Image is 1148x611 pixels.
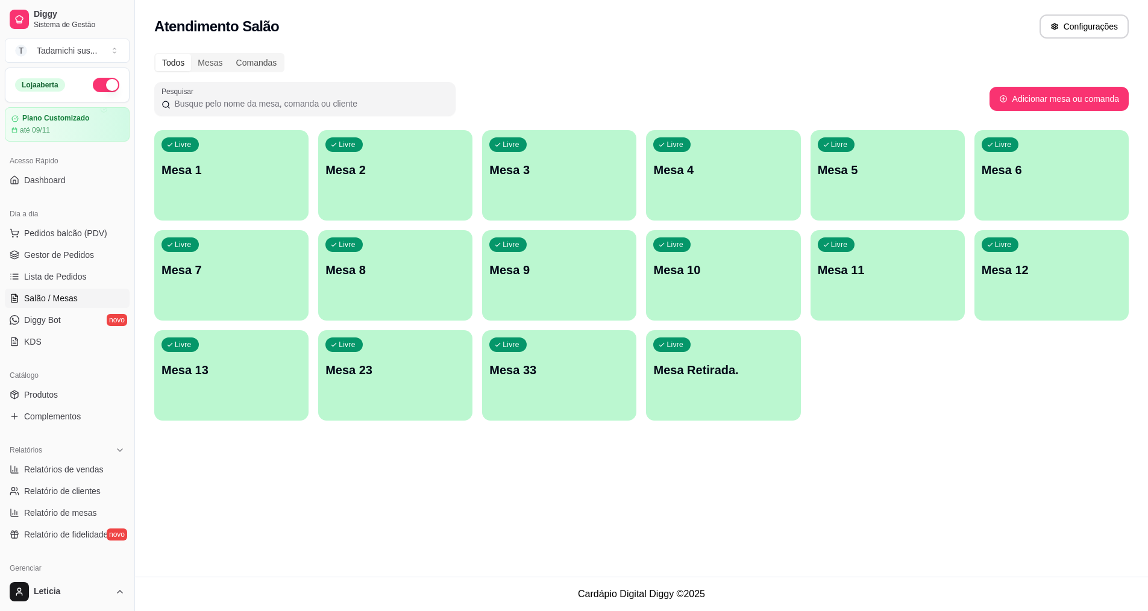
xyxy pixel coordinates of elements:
span: T [15,45,27,57]
a: Relatórios de vendas [5,460,130,479]
label: Pesquisar [162,86,198,96]
button: LivreMesa 5 [811,130,965,221]
a: Relatório de mesas [5,503,130,522]
p: Mesa 12 [982,262,1121,278]
p: Livre [667,140,683,149]
p: Mesa 9 [489,262,629,278]
p: Livre [831,140,848,149]
span: Relatório de fidelidade [24,528,108,540]
a: Diggy Botnovo [5,310,130,330]
button: Alterar Status [93,78,119,92]
span: Produtos [24,389,58,401]
span: Sistema de Gestão [34,20,125,30]
div: Catálogo [5,366,130,385]
span: Relatório de clientes [24,485,101,497]
a: Produtos [5,385,130,404]
a: Plano Customizadoaté 09/11 [5,107,130,142]
p: Mesa 11 [818,262,958,278]
p: Livre [503,240,519,249]
a: Salão / Mesas [5,289,130,308]
a: Lista de Pedidos [5,267,130,286]
p: Mesa 5 [818,161,958,178]
p: Mesa 4 [653,161,793,178]
a: KDS [5,332,130,351]
h2: Atendimento Salão [154,17,279,36]
button: Configurações [1040,14,1129,39]
p: Livre [995,140,1012,149]
p: Livre [503,340,519,349]
p: Mesa 6 [982,161,1121,178]
div: Tadamichi sus ... [37,45,97,57]
button: LivreMesa 10 [646,230,800,321]
a: DiggySistema de Gestão [5,5,130,34]
p: Livre [339,240,356,249]
article: até 09/11 [20,125,50,135]
span: Complementos [24,410,81,422]
button: LivreMesa 3 [482,130,636,221]
p: Mesa Retirada. [653,362,793,378]
button: LivreMesa 7 [154,230,309,321]
a: Relatório de fidelidadenovo [5,525,130,544]
span: Diggy [34,9,125,20]
div: Gerenciar [5,559,130,578]
input: Pesquisar [171,98,448,110]
button: LivreMesa 6 [974,130,1129,221]
button: LivreMesa 12 [974,230,1129,321]
p: Mesa 3 [489,161,629,178]
button: LivreMesa Retirada. [646,330,800,421]
span: Gestor de Pedidos [24,249,94,261]
div: Comandas [230,54,284,71]
button: Pedidos balcão (PDV) [5,224,130,243]
span: Dashboard [24,174,66,186]
p: Livre [175,140,192,149]
button: LivreMesa 23 [318,330,472,421]
p: Livre [339,340,356,349]
p: Mesa 23 [325,362,465,378]
a: Gestor de Pedidos [5,245,130,265]
p: Mesa 1 [162,161,301,178]
p: Livre [667,240,683,249]
button: LivreMesa 33 [482,330,636,421]
button: LivreMesa 8 [318,230,472,321]
div: Dia a dia [5,204,130,224]
p: Livre [503,140,519,149]
footer: Cardápio Digital Diggy © 2025 [135,577,1148,611]
button: LivreMesa 9 [482,230,636,321]
p: Livre [175,240,192,249]
p: Livre [831,240,848,249]
a: Relatório de clientes [5,481,130,501]
span: Relatórios [10,445,42,455]
span: Leticia [34,586,110,597]
p: Livre [995,240,1012,249]
button: Leticia [5,577,130,606]
button: Select a team [5,39,130,63]
span: Lista de Pedidos [24,271,87,283]
div: Todos [155,54,191,71]
p: Livre [667,340,683,349]
button: LivreMesa 13 [154,330,309,421]
p: Mesa 8 [325,262,465,278]
a: Dashboard [5,171,130,190]
p: Livre [175,340,192,349]
div: Loja aberta [15,78,65,92]
p: Mesa 13 [162,362,301,378]
span: Relatório de mesas [24,507,97,519]
button: LivreMesa 1 [154,130,309,221]
p: Mesa 7 [162,262,301,278]
a: Complementos [5,407,130,426]
button: LivreMesa 4 [646,130,800,221]
button: Adicionar mesa ou comanda [990,87,1129,111]
button: LivreMesa 11 [811,230,965,321]
p: Mesa 2 [325,161,465,178]
p: Mesa 10 [653,262,793,278]
div: Acesso Rápido [5,151,130,171]
span: Pedidos balcão (PDV) [24,227,107,239]
p: Livre [339,140,356,149]
span: KDS [24,336,42,348]
div: Mesas [191,54,229,71]
span: Salão / Mesas [24,292,78,304]
p: Mesa 33 [489,362,629,378]
span: Relatórios de vendas [24,463,104,475]
button: LivreMesa 2 [318,130,472,221]
span: Diggy Bot [24,314,61,326]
